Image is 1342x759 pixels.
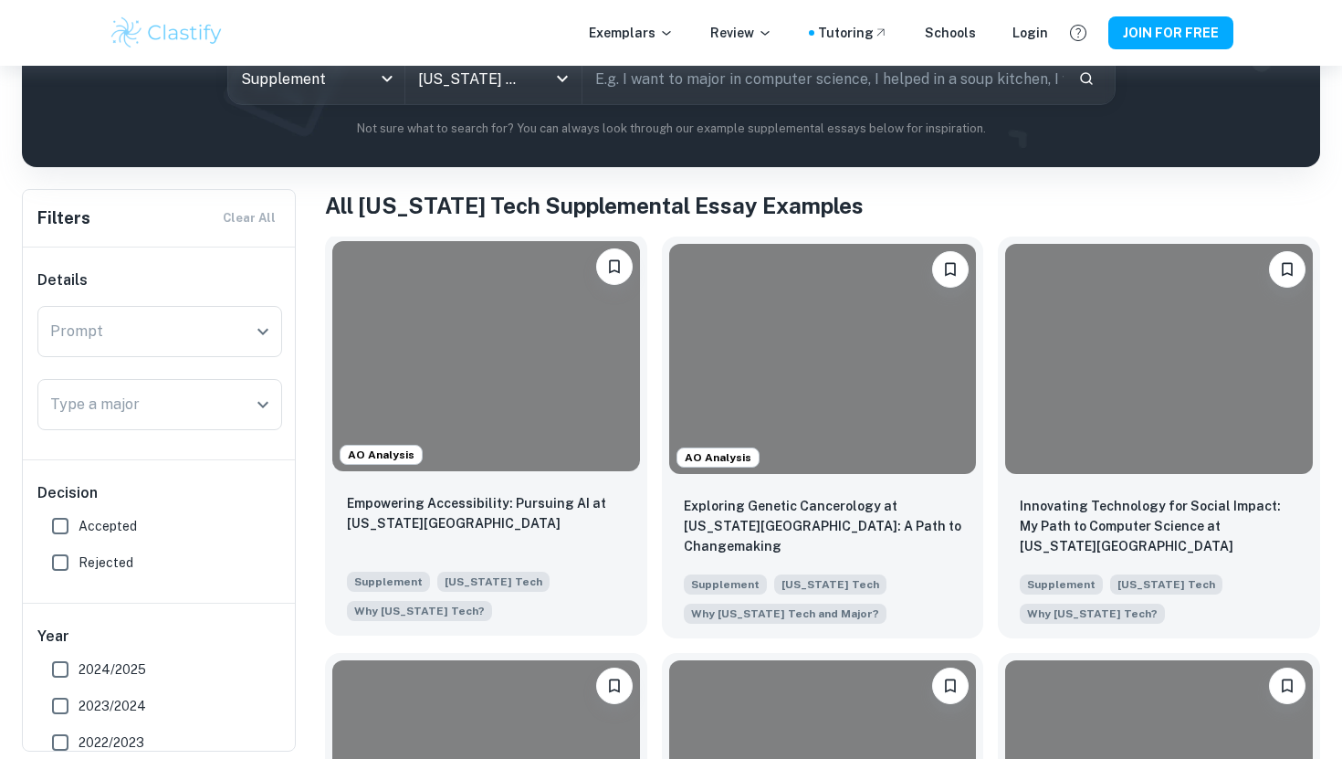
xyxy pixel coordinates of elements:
button: Search [1071,63,1102,94]
span: AO Analysis [341,447,422,463]
span: Supplement [1020,575,1103,595]
a: Please log in to bookmark exemplarsInnovating Technology for Social Impact: My Path to Computer S... [998,237,1320,638]
span: Why [US_STATE] Tech? [354,603,485,619]
button: Open [550,66,575,91]
button: JOIN FOR FREE [1108,16,1233,49]
span: [US_STATE] Tech [1110,575,1222,595]
p: Exploring Genetic Cancerology at Georgia Tech: A Path to Changemaking [684,496,962,556]
a: AO AnalysisPlease log in to bookmark exemplarsEmpowering Accessibility: Pursuing AI at Georgia Te... [325,237,647,638]
span: Accepted [79,516,137,536]
h6: Details [37,269,282,291]
span: 2024/2025 [79,659,146,680]
a: Login [1012,23,1048,43]
span: AO Analysis [677,449,759,466]
span: Why [US_STATE] Tech? [1027,606,1158,622]
button: Open [250,392,276,417]
button: Help and Feedback [1063,17,1094,48]
div: Supplement [228,53,404,104]
button: Please log in to bookmark exemplars [596,248,633,285]
span: Why do you want to study your chosen major specifically at Georgia Tech? [347,599,492,621]
p: Review [710,23,772,43]
p: Not sure what to search for? You can always look through our example supplemental essays below fo... [37,120,1305,138]
button: Open [250,319,276,344]
p: Exemplars [589,23,674,43]
img: Clastify logo [109,15,225,51]
span: Why [US_STATE] Tech and Major? [691,606,879,622]
h1: All [US_STATE] Tech Supplemental Essay Examples [325,189,1320,222]
button: Please log in to bookmark exemplars [1269,251,1305,288]
span: 2022/2023 [79,733,144,753]
span: Why do you want to study your chosen major specifically at Georgia Tech? [1020,602,1165,624]
a: AO AnalysisPlease log in to bookmark exemplarsExploring Genetic Cancerology at Georgia Tech: A Pa... [662,237,984,638]
span: Rejected [79,553,133,573]
button: Please log in to bookmark exemplars [596,668,633,704]
a: Schools [925,23,976,43]
p: Empowering Accessibility: Pursuing AI at Georgia Tech [347,493,625,533]
a: Tutoring [818,23,888,43]
span: 2023/2024 [79,696,146,716]
span: Why do you want to study your chosen major, and why do you want to study that major at Georgia Tech? [684,602,886,624]
span: [US_STATE] Tech [774,575,886,595]
span: Supplement [684,575,767,595]
button: Please log in to bookmark exemplars [932,668,969,704]
h6: Decision [37,482,282,504]
span: Supplement [347,572,430,592]
button: Please log in to bookmark exemplars [932,251,969,288]
h6: Year [37,626,282,648]
button: Please log in to bookmark exemplars [1269,668,1305,704]
p: Innovating Technology for Social Impact: My Path to Computer Science at Georgia Tech [1020,496,1298,556]
h6: Filters [37,206,90,231]
input: E.g. I want to major in computer science, I helped in a soup kitchen, I want to join the debate t... [582,53,1064,104]
span: [US_STATE] Tech [437,572,550,592]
